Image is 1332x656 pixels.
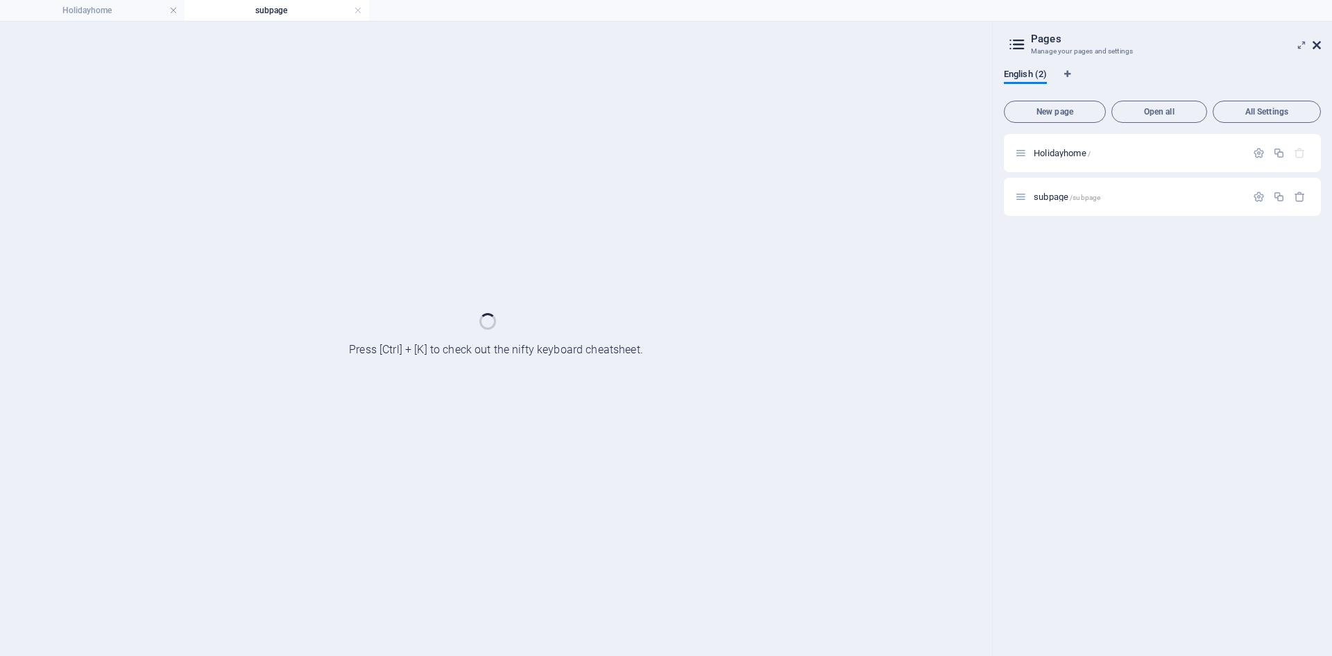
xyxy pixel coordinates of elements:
h4: subpage [185,3,369,18]
div: Language Tabs [1004,69,1321,95]
span: /subpage [1070,194,1100,201]
span: Open all [1118,108,1201,116]
span: English (2) [1004,66,1047,85]
div: Holidayhome/ [1030,149,1246,158]
button: All Settings [1213,101,1321,123]
span: All Settings [1219,108,1315,116]
div: Remove [1294,191,1306,203]
div: Duplicate [1273,147,1285,159]
div: Settings [1253,147,1265,159]
div: Settings [1253,191,1265,203]
button: New page [1004,101,1106,123]
span: Click to open page [1034,148,1091,158]
div: subpage/subpage [1030,192,1246,201]
div: Duplicate [1273,191,1285,203]
span: New page [1010,108,1100,116]
button: Open all [1111,101,1207,123]
div: The startpage cannot be deleted [1294,147,1306,159]
span: / [1088,150,1091,158]
span: Click to open page [1034,192,1100,202]
h3: Manage your pages and settings [1031,45,1293,58]
h2: Pages [1031,33,1321,45]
